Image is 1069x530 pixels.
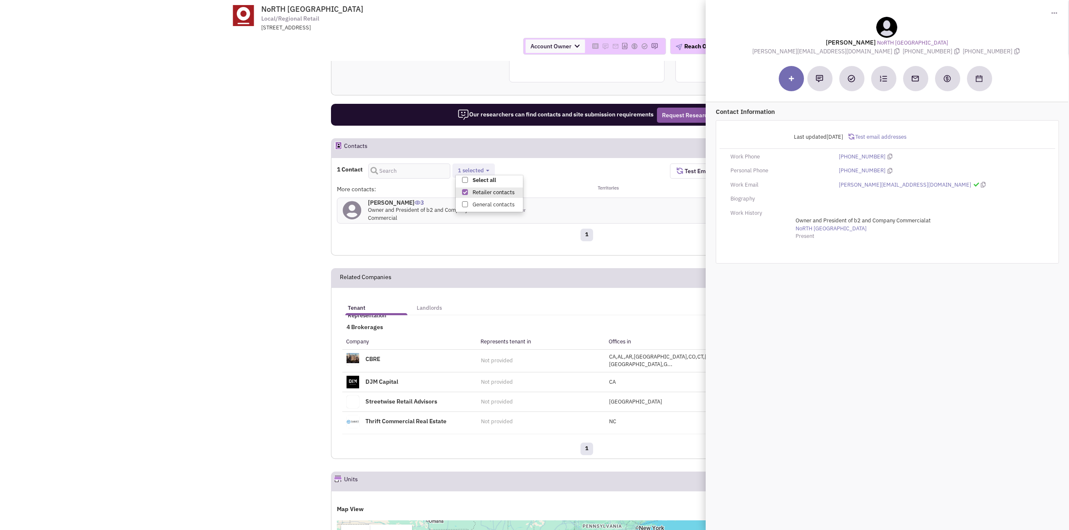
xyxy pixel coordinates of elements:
span: [PHONE_NUMBER] [963,47,1022,55]
a: Tenant Representation [344,296,409,313]
span: Account Owner [525,40,585,53]
span: [DATE] [827,133,843,140]
div: More contacts: [337,185,503,193]
button: Reach Out [670,38,717,54]
img: Please add to your accounts [612,43,619,50]
a: [PHONE_NUMBER] [838,153,885,161]
a: NoRTH [GEOGRAPHIC_DATA] [877,39,948,47]
img: Subscribe to a cadence [880,75,887,82]
span: CA,AL,AR,AZ,CO,CT,DC,DE,FL,GA,HI,IA,ID,IL,IN,KY,MA,MD,MI,MN,MO,MS,NC,ND,NE,NH,NJ,NM,NV,NY,OH,OK,O... [609,353,768,368]
button: Test Emails [670,163,722,179]
img: Schedule a Meeting [976,75,982,82]
span: CA [609,378,616,385]
img: Add a Task [848,75,855,82]
div: [STREET_ADDRESS] [261,24,481,32]
p: Contact Information [716,107,1059,116]
a: NoRTH [GEOGRAPHIC_DATA] [796,225,867,233]
span: Test Emails [683,167,715,175]
img: Create a deal [943,74,951,83]
img: Add a note [816,75,823,82]
label: Retailer contacts [456,187,523,198]
a: 1 [580,229,593,241]
span: Present [796,232,814,240]
span: Not provided [481,357,513,364]
div: Work Phone [725,153,833,161]
a: DJM Capital [365,378,398,385]
img: Please add to your accounts [651,43,658,50]
span: [PHONE_NUMBER] [903,47,963,55]
span: 4 Brokerages [342,323,383,331]
div: Work Email [725,181,833,189]
h2: Related Companies [340,269,391,287]
img: Please add to your accounts [641,43,648,50]
button: 1 selected [455,166,492,175]
h4: 1 Contact [337,166,362,173]
button: Request Research [657,108,716,123]
span: [GEOGRAPHIC_DATA] [609,398,662,405]
span: Test email addresses [854,133,906,140]
span: at [796,217,931,232]
div: Biography [725,195,833,203]
a: Thrift Commercial Real Estate [365,417,447,425]
div: Last updated [725,129,848,145]
a: [PERSON_NAME][EMAIL_ADDRESS][DOMAIN_NAME] [838,181,971,189]
lable: [PERSON_NAME] [826,38,876,46]
span: [PERSON_NAME][EMAIL_ADDRESS][DOMAIN_NAME] [752,47,903,55]
img: Please add to your accounts [631,43,638,50]
div: Territories [587,185,670,193]
img: www.northitaliarestaurant.com [224,5,263,26]
span: 3 [415,192,424,206]
img: teammate.png [876,17,897,38]
div: Personal Phone [725,167,833,175]
label: Select all [456,175,523,186]
img: icon-researcher-20.png [457,109,469,121]
th: Offices in [605,334,817,349]
input: Search [368,163,450,179]
h2: Units [344,472,358,490]
span: 1 selected [458,167,484,174]
a: 1 [580,443,593,455]
img: Please add to your accounts [602,43,609,50]
span: Not provided [481,418,513,425]
span: Owner and President of b2 and Company Commercial [796,217,926,224]
th: Represents tenant in [477,334,605,349]
span: Retailer [509,207,525,214]
span: NoRTH [GEOGRAPHIC_DATA] [261,4,363,14]
span: Owner and President of b2 and Company Commercial [368,206,468,221]
label: General contacts [456,200,523,210]
a: Landlords [412,296,446,313]
span: NC [609,418,616,425]
h4: [PERSON_NAME] [368,199,498,206]
img: plane.png [675,44,682,50]
h5: Tenant Representation [348,304,405,319]
a: Streetwise Retail Advisors [365,398,437,405]
img: Send an email [911,74,919,83]
span: Not provided [481,398,513,405]
h2: Contacts [344,139,368,157]
a: [PHONE_NUMBER] [838,167,885,175]
div: Work History [725,209,833,217]
span: Local/Regional Retail [261,14,319,23]
span: Our researchers can find contacts and site submission requirements [457,111,654,118]
img: icon-UserInteraction.png [415,200,420,205]
span: Not provided [481,378,513,385]
h5: Landlords [417,304,442,312]
th: Company [342,334,477,349]
div: Role [504,185,587,193]
a: CBRE [365,355,380,363]
h4: Map View [337,505,836,513]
